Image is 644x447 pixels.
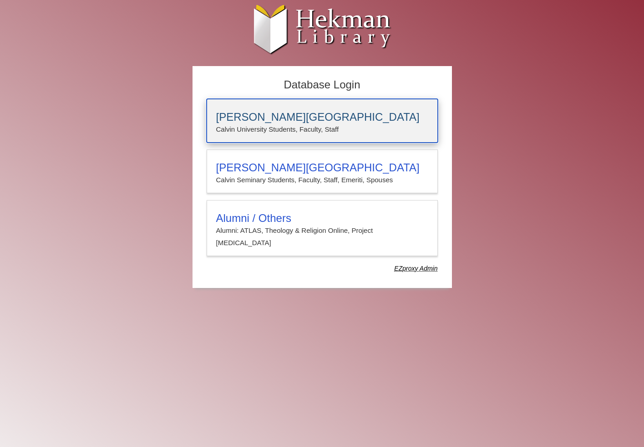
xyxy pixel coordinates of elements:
h3: Alumni / Others [216,212,428,225]
a: [PERSON_NAME][GEOGRAPHIC_DATA]Calvin Seminary Students, Faculty, Staff, Emeriti, Spouses [207,149,438,193]
p: Alumni: ATLAS, Theology & Religion Online, Project [MEDICAL_DATA] [216,225,428,249]
dfn: Use Alumni login [394,265,437,272]
h3: [PERSON_NAME][GEOGRAPHIC_DATA] [216,161,428,174]
summary: Alumni / OthersAlumni: ATLAS, Theology & Religion Online, Project [MEDICAL_DATA] [216,212,428,249]
h2: Database Login [202,76,442,94]
p: Calvin Seminary Students, Faculty, Staff, Emeriti, Spouses [216,174,428,186]
a: [PERSON_NAME][GEOGRAPHIC_DATA]Calvin University Students, Faculty, Staff [207,99,438,143]
p: Calvin University Students, Faculty, Staff [216,123,428,135]
h3: [PERSON_NAME][GEOGRAPHIC_DATA] [216,111,428,123]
